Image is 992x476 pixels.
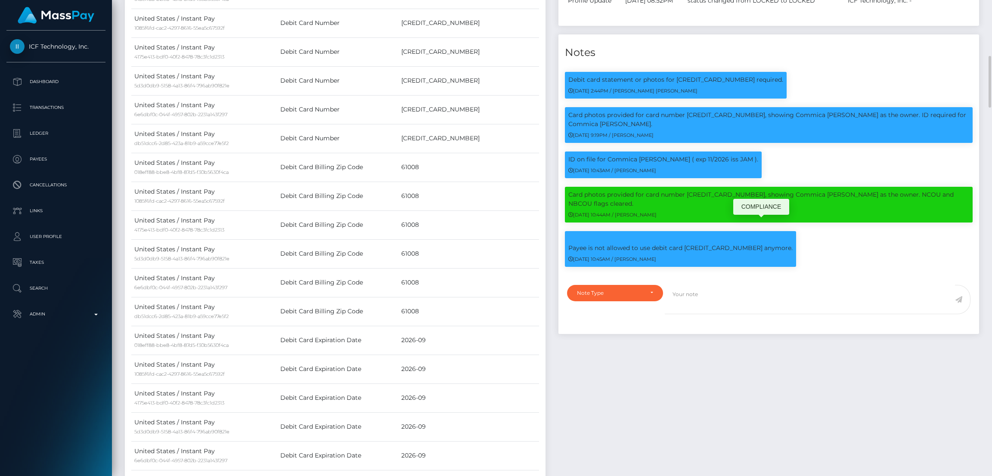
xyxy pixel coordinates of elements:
small: 4175e413-bdf0-40f2-8478-78c3fc1d2313 [134,54,224,60]
small: 6e6dbf0c-044f-4957-802b-2231a143f297 [134,284,227,291]
small: 1085f6fd-cac2-4297-8616-55ea5c67592f [134,371,225,377]
td: Debit Card Billing Zip Code [277,297,398,326]
a: Links [6,200,105,222]
small: 018eff88-bbe8-4bf8-87d5-f30b5630f4ca [134,169,229,175]
td: Debit Card Number [277,95,398,124]
td: 61008 [398,239,539,268]
small: 018eff88-bbe8-4bf8-87d5-f30b5630f4ca [134,342,229,348]
a: Transactions [6,97,105,118]
td: Debit Card Expiration Date [277,412,398,441]
td: 61008 [398,210,539,239]
td: 2026-09 [398,355,539,383]
small: 5d3d0db9-5158-4a13-86f4-796ab90f821e [134,256,229,262]
p: Payee is not allowed to use debit card [CREDIT_CARD_NUMBER] anymore. [568,235,793,253]
td: Debit Card Number [277,66,398,95]
td: Debit Card Billing Zip Code [277,153,398,182]
p: User Profile [10,230,102,243]
td: United States / Instant Pay [131,210,277,239]
img: ICF Technology, Inc. [10,39,25,54]
p: Transactions [10,101,102,114]
small: [DATE] 10:45AM / [PERSON_NAME] [568,256,656,262]
td: Debit Card Billing Zip Code [277,210,398,239]
td: Debit Card Billing Zip Code [277,268,398,297]
td: Debit Card Number [277,124,398,153]
a: Cancellations [6,174,105,196]
td: United States / Instant Pay [131,355,277,383]
td: Debit Card Expiration Date [277,441,398,470]
td: [CREDIT_CARD_NUMBER] [398,66,539,95]
small: [DATE] 2:44PM / [PERSON_NAME] [PERSON_NAME] [568,88,697,94]
td: Debit Card Expiration Date [277,383,398,412]
td: United States / Instant Pay [131,412,277,441]
td: United States / Instant Pay [131,37,277,66]
td: United States / Instant Pay [131,441,277,470]
td: Debit Card Number [277,9,398,37]
small: 6e6dbf0c-044f-4957-802b-2231a143f297 [134,457,227,464]
td: United States / Instant Pay [131,66,277,95]
a: Search [6,278,105,299]
a: Ledger [6,123,105,144]
p: Payees [10,153,102,166]
small: 1085f6fd-cac2-4297-8616-55ea5c67592f [134,25,225,31]
td: United States / Instant Pay [131,326,277,355]
button: Note Type [567,285,663,301]
p: Card photos provided for card number [CREDIT_CARD_NUMBER], showing Commica [PERSON_NAME] as the o... [568,190,969,208]
p: Debit card statement or photos for [CREDIT_CARD_NUMBER] required. [568,75,783,84]
td: United States / Instant Pay [131,182,277,210]
p: Cancellations [10,179,102,192]
small: db51dcc6-2d85-423a-81b9-a59cce77e5f2 [134,313,229,319]
small: 1085f6fd-cac2-4297-8616-55ea5c67592f [134,198,225,204]
p: Ledger [10,127,102,140]
small: [DATE] 10:43AM / [PERSON_NAME] [568,167,656,173]
td: United States / Instant Pay [131,153,277,182]
p: Card photos provided for card number [CREDIT_CARD_NUMBER], showing Commica [PERSON_NAME] as the o... [568,111,969,129]
small: [DATE] 9:19PM / [PERSON_NAME] [568,132,654,138]
td: [CREDIT_CARD_NUMBER] [398,9,539,37]
img: MassPay Logo [18,7,94,24]
small: [DATE] 10:44AM / [PERSON_NAME] [568,212,657,218]
small: 4175e413-bdf0-40f2-8478-78c3fc1d2313 [134,400,224,406]
td: United States / Instant Pay [131,268,277,297]
div: Note Type [577,290,643,297]
p: Admin [10,308,102,321]
div: COMPLIANCE [733,199,789,215]
td: Debit Card Number [277,37,398,66]
a: Taxes [6,252,105,273]
td: United States / Instant Pay [131,297,277,326]
td: 2026-09 [398,326,539,355]
a: Admin [6,303,105,325]
td: Debit Card Billing Zip Code [277,182,398,210]
small: db51dcc6-2d85-423a-81b9-a59cce77e5f2 [134,140,229,146]
td: Debit Card Billing Zip Code [277,239,398,268]
td: 2026-09 [398,383,539,412]
td: United States / Instant Pay [131,9,277,37]
td: Debit Card Expiration Date [277,326,398,355]
td: 61008 [398,297,539,326]
td: 2026-09 [398,441,539,470]
p: Dashboard [10,75,102,88]
td: United States / Instant Pay [131,95,277,124]
td: United States / Instant Pay [131,124,277,153]
td: 61008 [398,153,539,182]
a: Dashboard [6,71,105,93]
small: 5d3d0db9-5158-4a13-86f4-796ab90f821e [134,83,229,89]
td: 2026-09 [398,412,539,441]
td: Debit Card Expiration Date [277,355,398,383]
span: ICF Technology, Inc. [6,43,105,50]
td: United States / Instant Pay [131,239,277,268]
p: Taxes [10,256,102,269]
h4: Notes [565,45,973,60]
td: 61008 [398,268,539,297]
td: [CREDIT_CARD_NUMBER] [398,37,539,66]
small: 4175e413-bdf0-40f2-8478-78c3fc1d2313 [134,227,224,233]
p: Links [10,204,102,217]
small: 5d3d0db9-5158-4a13-86f4-796ab90f821e [134,429,229,435]
td: 61008 [398,182,539,210]
td: [CREDIT_CARD_NUMBER] [398,124,539,153]
td: [CREDIT_CARD_NUMBER] [398,95,539,124]
p: Search [10,282,102,295]
a: User Profile [6,226,105,247]
a: Payees [6,148,105,170]
td: United States / Instant Pay [131,383,277,412]
p: ID on file for Commica [PERSON_NAME] ( exp 11/2026 iss JAM ). [568,155,758,164]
